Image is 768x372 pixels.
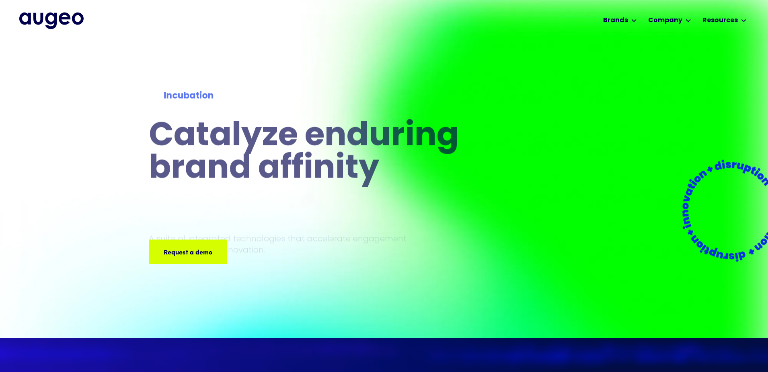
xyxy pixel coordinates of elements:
[19,12,84,29] a: home
[149,233,425,255] p: A suite of integrated technologies that accelerate engagement through modular innovation.
[19,12,84,29] img: Augeo's full logo in midnight blue.
[149,240,227,264] a: Request a demo
[164,89,481,103] div: Incubation
[702,16,738,25] div: Resources
[603,16,628,25] div: Brands
[149,120,496,186] h1: Catalyze enduring brand affinity
[648,16,682,25] div: Company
